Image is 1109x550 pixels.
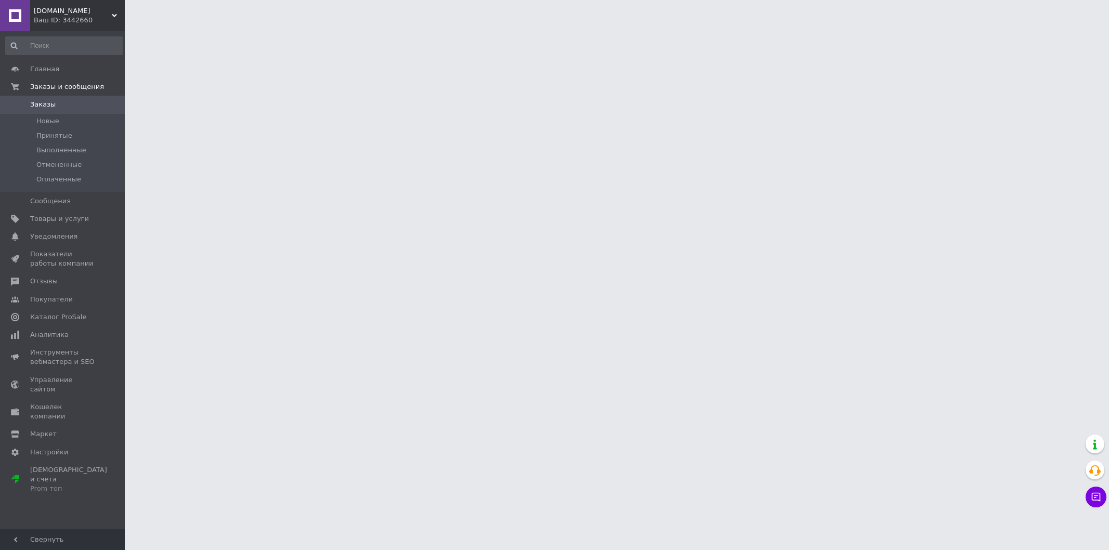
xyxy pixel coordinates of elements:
div: Ваш ID: 3442660 [34,16,125,25]
span: Инструменты вебмастера и SEO [30,348,96,366]
input: Поиск [5,36,123,55]
span: Аналитика [30,330,69,339]
span: Выполненные [36,146,86,155]
span: Оплаченные [36,175,81,184]
span: Управление сайтом [30,375,96,394]
span: Каталог ProSale [30,312,86,322]
span: profexpertmarket.com.ua [34,6,112,16]
button: Чат с покупателем [1086,487,1106,507]
span: Сообщения [30,197,71,206]
div: Prom топ [30,484,107,493]
span: Настройки [30,448,68,457]
span: Принятые [36,131,72,140]
span: Маркет [30,429,57,439]
span: Главная [30,64,59,74]
span: Товары и услуги [30,214,89,224]
span: Новые [36,116,59,126]
span: Отзывы [30,277,58,286]
span: Заказы и сообщения [30,82,104,91]
span: Показатели работы компании [30,250,96,268]
span: [DEMOGRAPHIC_DATA] и счета [30,465,107,494]
span: Кошелек компании [30,402,96,421]
span: Отмененные [36,160,82,169]
span: Заказы [30,100,56,109]
span: Покупатели [30,295,73,304]
span: Уведомления [30,232,77,241]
